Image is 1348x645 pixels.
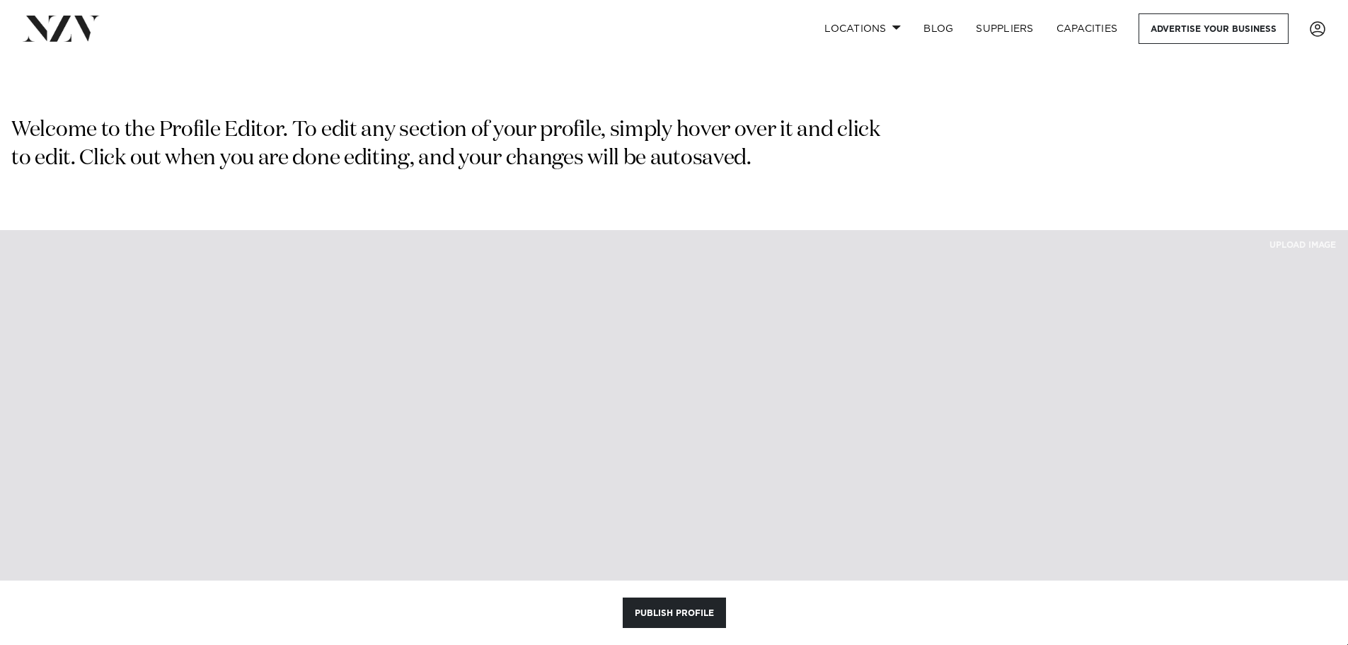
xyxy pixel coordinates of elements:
[1045,13,1129,44] a: Capacities
[813,13,912,44] a: Locations
[1257,230,1348,261] button: UPLOAD IMAGE
[1139,13,1289,44] a: Advertise your business
[912,13,964,44] a: BLOG
[11,117,886,173] p: Welcome to the Profile Editor. To edit any section of your profile, simply hover over it and clic...
[964,13,1044,44] a: SUPPLIERS
[23,16,100,41] img: nzv-logo.png
[623,598,726,628] button: Publish Profile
